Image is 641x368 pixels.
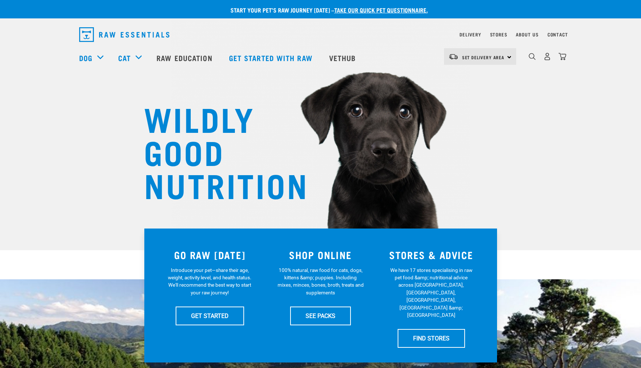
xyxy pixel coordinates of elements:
[222,43,322,72] a: Get started with Raw
[79,52,92,63] a: Dog
[516,33,538,36] a: About Us
[380,249,482,261] h3: STORES & ADVICE
[159,249,261,261] h3: GO RAW [DATE]
[322,43,365,72] a: Vethub
[290,307,351,325] a: SEE PACKS
[490,33,507,36] a: Stores
[166,266,253,297] p: Introduce your pet—share their age, weight, activity level, and health status. We'll recommend th...
[79,27,169,42] img: Raw Essentials Logo
[144,101,291,201] h1: WILDLY GOOD NUTRITION
[73,24,568,45] nav: dropdown navigation
[462,56,505,59] span: Set Delivery Area
[277,266,364,297] p: 100% natural, raw food for cats, dogs, kittens &amp; puppies. Including mixes, minces, bones, bro...
[547,33,568,36] a: Contact
[176,307,244,325] a: GET STARTED
[149,43,221,72] a: Raw Education
[448,53,458,60] img: van-moving.png
[388,266,475,319] p: We have 17 stores specialising in raw pet food &amp; nutritional advice across [GEOGRAPHIC_DATA],...
[529,53,536,60] img: home-icon-1@2x.png
[559,53,566,60] img: home-icon@2x.png
[543,53,551,60] img: user.png
[398,329,465,347] a: FIND STORES
[459,33,481,36] a: Delivery
[334,8,428,11] a: take our quick pet questionnaire.
[270,249,371,261] h3: SHOP ONLINE
[118,52,131,63] a: Cat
